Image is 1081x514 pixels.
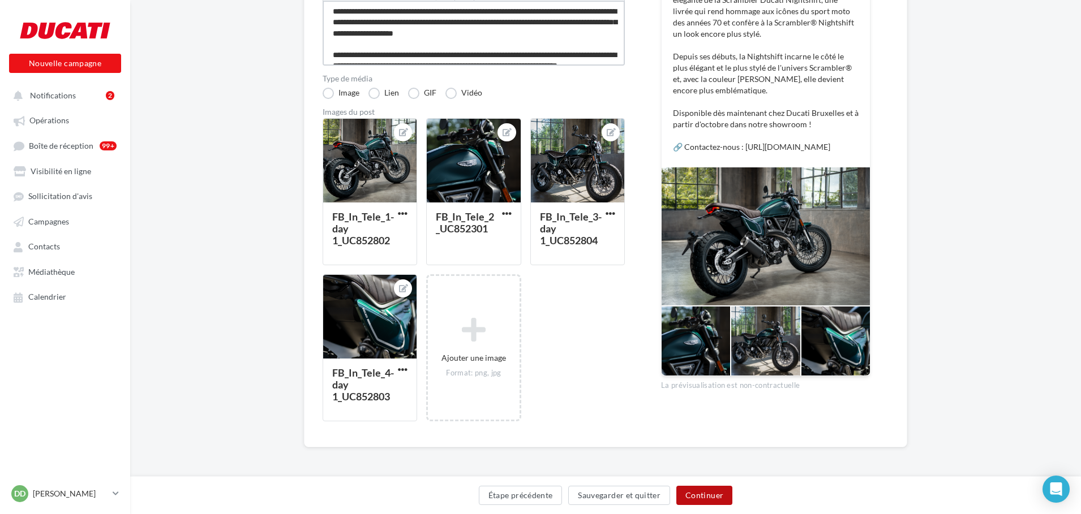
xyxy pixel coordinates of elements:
div: FB_In_Tele_2_UC852301 [436,210,494,235]
a: Campagnes [7,211,123,231]
span: DD [14,488,25,499]
span: Opérations [29,116,69,126]
span: Boîte de réception [29,141,93,150]
a: Opérations [7,110,123,130]
label: Vidéo [445,88,482,99]
span: Calendrier [28,292,66,302]
span: Contacts [28,242,60,252]
a: Boîte de réception99+ [7,135,123,156]
a: Visibilité en ligne [7,161,123,181]
label: GIF [408,88,436,99]
div: Open Intercom Messenger [1043,476,1070,503]
div: FB_In_Tele_4-day 1_UC852803 [332,366,394,403]
span: Sollicitation d'avis [28,192,92,201]
label: Lien [368,88,399,99]
button: Notifications 2 [7,85,119,105]
label: Image [323,88,359,99]
button: Sauvegarder et quitter [568,486,670,505]
div: 2 [106,91,114,100]
div: 99+ [100,141,117,150]
label: Type de média [323,75,625,83]
a: Sollicitation d'avis [7,185,123,206]
a: DD [PERSON_NAME] [9,483,121,504]
div: FB_In_Tele_3-day 1_UC852804 [540,210,602,247]
span: Médiathèque [28,267,75,277]
div: La prévisualisation est non-contractuelle [661,376,870,391]
span: Campagnes [28,217,69,226]
a: Contacts [7,236,123,256]
div: FB_In_Tele_1-day 1_UC852802 [332,210,394,247]
a: Calendrier [7,286,123,306]
button: Continuer [676,486,732,505]
div: Images du post [323,108,625,116]
span: Visibilité en ligne [31,166,91,176]
span: Notifications [30,90,76,100]
button: Étape précédente [479,486,563,505]
button: Nouvelle campagne [9,54,121,73]
p: [PERSON_NAME] [33,488,108,499]
a: Médiathèque [7,261,123,282]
